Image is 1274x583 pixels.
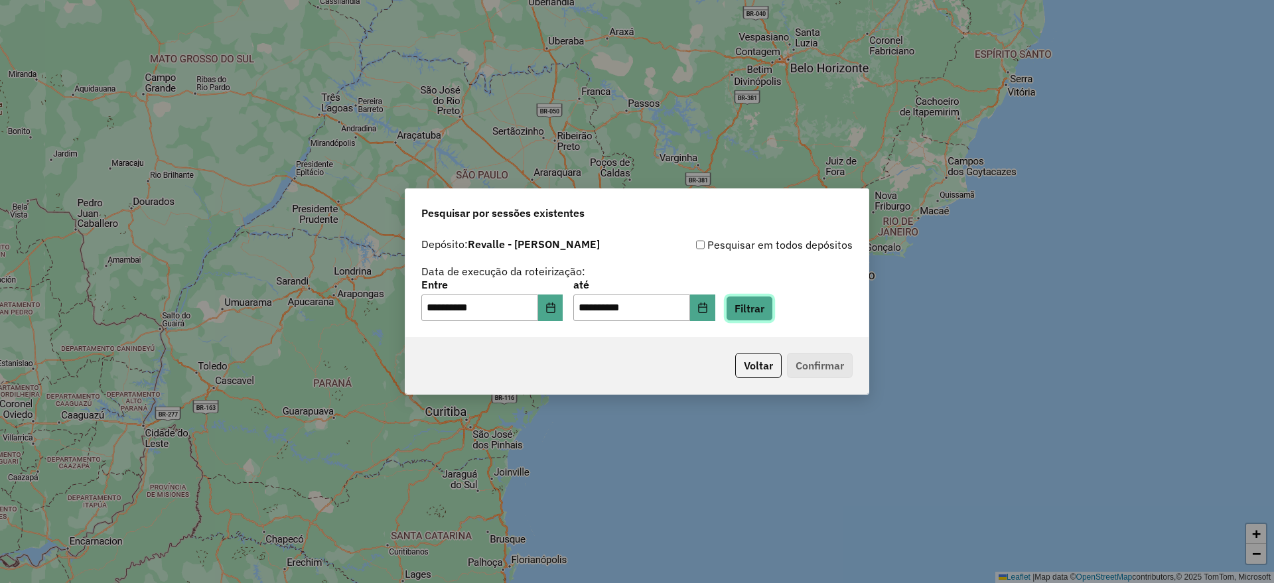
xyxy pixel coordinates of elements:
label: Data de execução da roteirização: [421,263,585,279]
div: Pesquisar em todos depósitos [637,237,853,253]
button: Choose Date [538,294,563,321]
button: Filtrar [726,296,773,321]
strong: Revalle - [PERSON_NAME] [468,237,600,251]
label: Depósito: [421,236,600,252]
span: Pesquisar por sessões existentes [421,205,585,221]
button: Voltar [735,353,782,378]
label: Entre [421,277,563,292]
button: Choose Date [690,294,715,321]
label: até [573,277,715,292]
